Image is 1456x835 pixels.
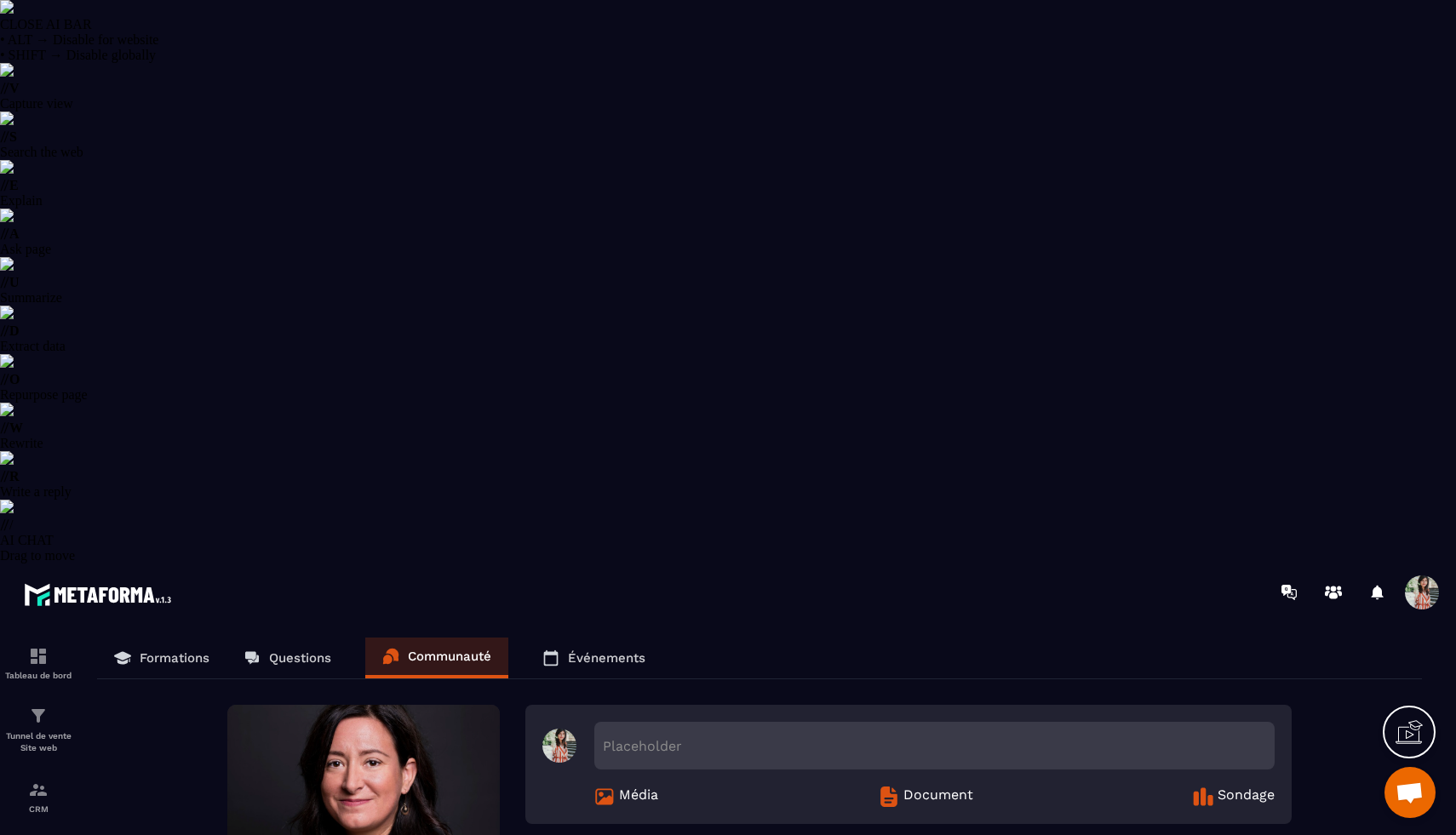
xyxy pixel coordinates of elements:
[4,804,72,814] p: CRM
[525,638,662,678] a: Événements
[619,786,658,807] span: Média
[24,579,177,610] img: logo
[28,780,49,800] img: formation
[226,638,348,678] a: Questions
[568,650,645,666] p: Événements
[4,693,72,767] a: formationformationTunnel de vente Site web
[140,650,209,666] p: Formations
[4,767,72,826] a: formationformationCRM
[1218,786,1275,807] span: Sondage
[269,650,331,666] p: Questions
[903,786,973,807] span: Document
[594,722,1275,769] div: Placeholder
[365,638,508,678] a: Communauté
[28,646,49,666] img: formation
[97,638,226,678] a: Formations
[4,671,72,680] p: Tableau de bord
[4,633,72,693] a: formationformationTableau de bord
[28,706,49,726] img: formation
[408,649,491,664] p: Communauté
[4,730,72,754] p: Tunnel de vente Site web
[1384,767,1436,818] div: Ouvrir le chat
